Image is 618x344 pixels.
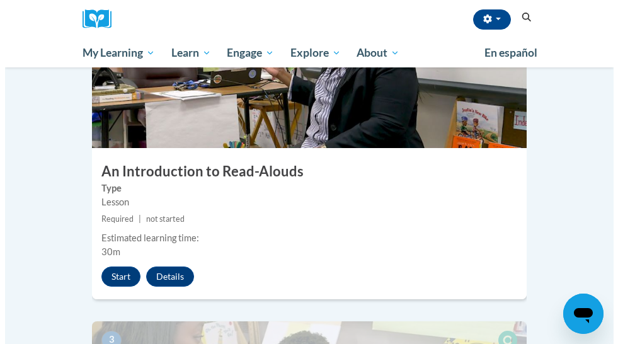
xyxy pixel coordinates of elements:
a: En español [471,40,541,66]
span: 30m [96,246,115,257]
a: About [344,38,403,67]
span: About [352,45,394,60]
div: Main menu [68,38,541,67]
img: Logo brand [77,9,115,29]
a: Learn [158,38,214,67]
a: Engage [214,38,277,67]
span: Required [96,214,129,224]
div: Lesson [96,195,512,209]
span: | [134,214,136,224]
span: Explore [285,45,336,60]
span: Engage [222,45,269,60]
div: Estimated learning time: [96,231,512,245]
button: Start [96,267,135,287]
button: Details [141,267,189,287]
label: Type [96,181,512,195]
button: Search [512,10,531,25]
iframe: Button to launch messaging window [558,294,598,334]
a: Explore [277,38,344,67]
span: My Learning [77,45,150,60]
a: My Learning [69,38,158,67]
span: Learn [166,45,206,60]
a: Cox Campus [77,9,115,29]
button: Account Settings [468,9,506,30]
h3: An Introduction to Read-Alouds [87,162,522,181]
span: not started [141,214,180,224]
span: En español [479,46,532,59]
img: Course Image [87,22,522,148]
